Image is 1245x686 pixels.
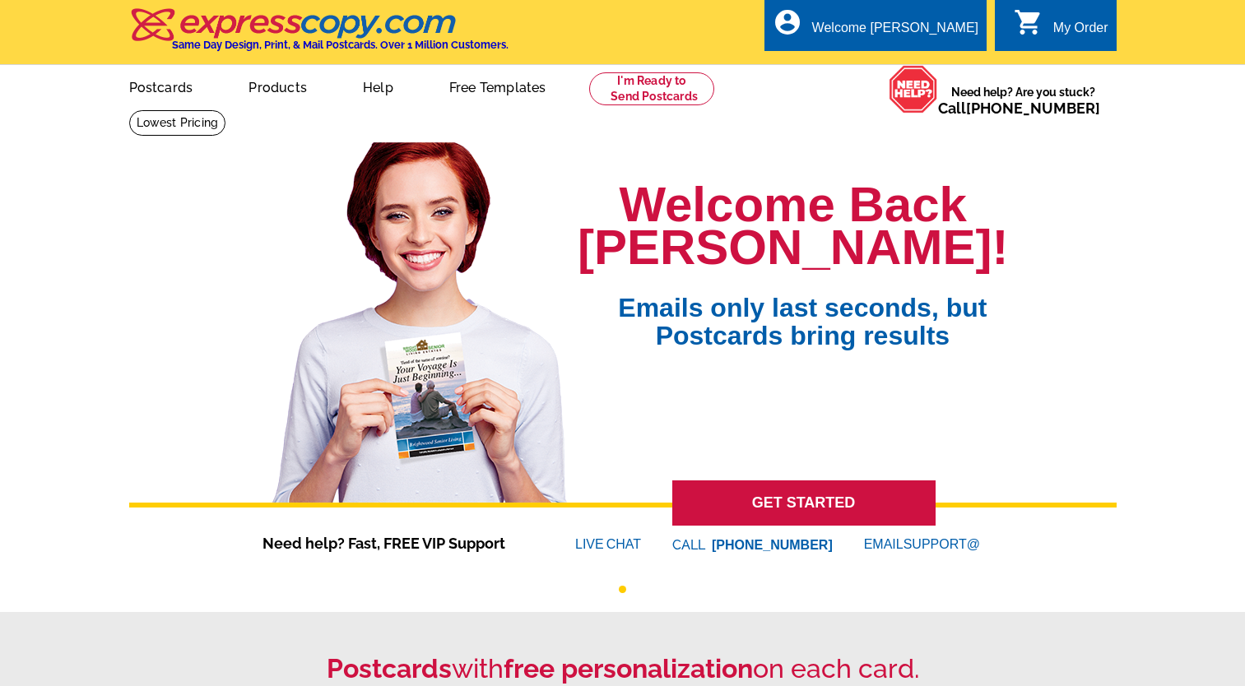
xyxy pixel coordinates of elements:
span: Call [938,100,1100,117]
a: [PHONE_NUMBER] [966,100,1100,117]
a: Same Day Design, Print, & Mail Postcards. Over 1 Million Customers. [129,20,509,51]
div: My Order [1053,21,1108,44]
div: Welcome [PERSON_NAME] [812,21,978,44]
button: 1 of 1 [619,586,626,593]
a: Help [337,67,420,105]
a: Products [222,67,333,105]
a: Free Templates [423,67,573,105]
a: shopping_cart My Order [1014,18,1108,39]
span: Need help? Are you stuck? [938,84,1108,117]
h1: Welcome Back [PERSON_NAME]! [578,183,1008,269]
h4: Same Day Design, Print, & Mail Postcards. Over 1 Million Customers. [172,39,509,51]
font: SUPPORT@ [904,535,983,554]
strong: Postcards [327,653,452,684]
img: welcome-back-logged-in.png [262,142,578,503]
i: account_circle [773,7,802,37]
span: Emails only last seconds, but Postcards bring results [597,269,1008,350]
i: shopping_cart [1014,7,1043,37]
img: help [889,65,938,114]
a: Postcards [103,67,220,105]
a: LIVECHAT [575,537,641,551]
font: LIVE [575,535,606,554]
span: Need help? Fast, FREE VIP Support [262,532,526,554]
a: GET STARTED [672,480,936,526]
strong: free personalization [504,653,753,684]
h2: with on each card. [129,653,1117,684]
